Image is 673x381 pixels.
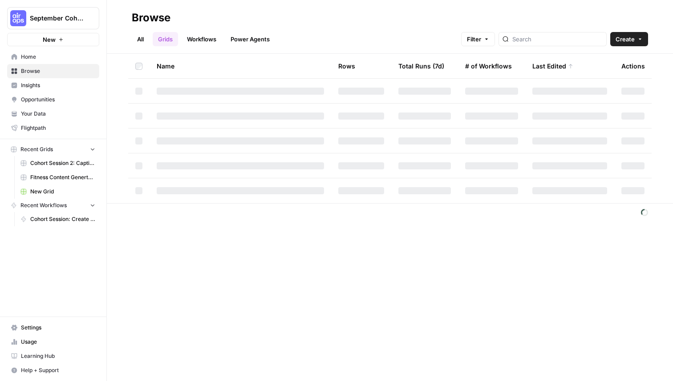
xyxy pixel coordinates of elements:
div: Last Edited [532,54,573,78]
span: Recent Grids [20,145,53,153]
span: Flightpath [21,124,95,132]
button: Workspace: September Cohort [7,7,99,29]
div: Actions [621,54,645,78]
a: Your Data [7,107,99,121]
a: Cohort Session 2: Caption Generation Grid [16,156,99,170]
button: Create [610,32,648,46]
span: Usage [21,338,95,346]
a: Flightpath [7,121,99,135]
span: Home [21,53,95,61]
span: Cohort Session: Create Article from Content Brief (EXAMPLE) [30,215,95,223]
button: Recent Workflows [7,199,99,212]
span: Settings [21,324,95,332]
a: Home [7,50,99,64]
span: Browse [21,67,95,75]
div: Browse [132,11,170,25]
button: Filter [461,32,495,46]
span: Insights [21,81,95,89]
span: Recent Workflows [20,201,67,209]
div: # of Workflows [465,54,512,78]
span: Cohort Session 2: Caption Generation Grid [30,159,95,167]
span: Fitness Content Genertor ([PERSON_NAME]) [30,173,95,181]
a: Insights [7,78,99,92]
div: Name [157,54,324,78]
a: Workflows [182,32,222,46]
span: Learning Hub [21,352,95,360]
span: Filter [467,35,481,44]
a: Grids [153,32,178,46]
a: Settings [7,321,99,335]
button: Help + Support [7,363,99,377]
span: Opportunities [21,96,95,104]
a: Cohort Session: Create Article from Content Brief (EXAMPLE) [16,212,99,226]
span: September Cohort [30,14,84,23]
input: Search [512,35,603,44]
span: Create [616,35,635,44]
a: Usage [7,335,99,349]
span: New [43,35,56,44]
span: Help + Support [21,366,95,374]
a: Learning Hub [7,349,99,363]
div: Rows [338,54,355,78]
a: Fitness Content Genertor ([PERSON_NAME]) [16,170,99,184]
img: September Cohort Logo [10,10,26,26]
span: New Grid [30,188,95,196]
div: Total Runs (7d) [398,54,444,78]
button: New [7,33,99,46]
a: Power Agents [225,32,275,46]
a: Browse [7,64,99,78]
a: New Grid [16,184,99,199]
button: Recent Grids [7,143,99,156]
a: Opportunities [7,92,99,107]
a: All [132,32,149,46]
span: Your Data [21,110,95,118]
